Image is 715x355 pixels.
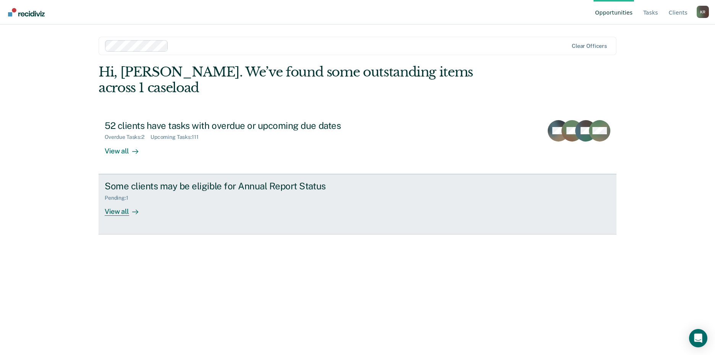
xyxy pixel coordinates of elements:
[697,6,709,18] button: Profile dropdown button
[572,43,607,49] div: Clear officers
[105,140,147,155] div: View all
[8,8,45,16] img: Recidiviz
[105,195,134,201] div: Pending : 1
[689,329,707,347] div: Open Intercom Messenger
[105,134,150,140] div: Overdue Tasks : 2
[99,64,513,96] div: Hi, [PERSON_NAME]. We’ve found some outstanding items across 1 caseload
[99,114,616,174] a: 52 clients have tasks with overdue or upcoming due datesOverdue Tasks:2Upcoming Tasks:111View all
[697,6,709,18] div: K R
[99,174,616,234] a: Some clients may be eligible for Annual Report StatusPending:1View all
[105,120,373,131] div: 52 clients have tasks with overdue or upcoming due dates
[105,201,147,216] div: View all
[150,134,205,140] div: Upcoming Tasks : 111
[105,181,373,192] div: Some clients may be eligible for Annual Report Status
